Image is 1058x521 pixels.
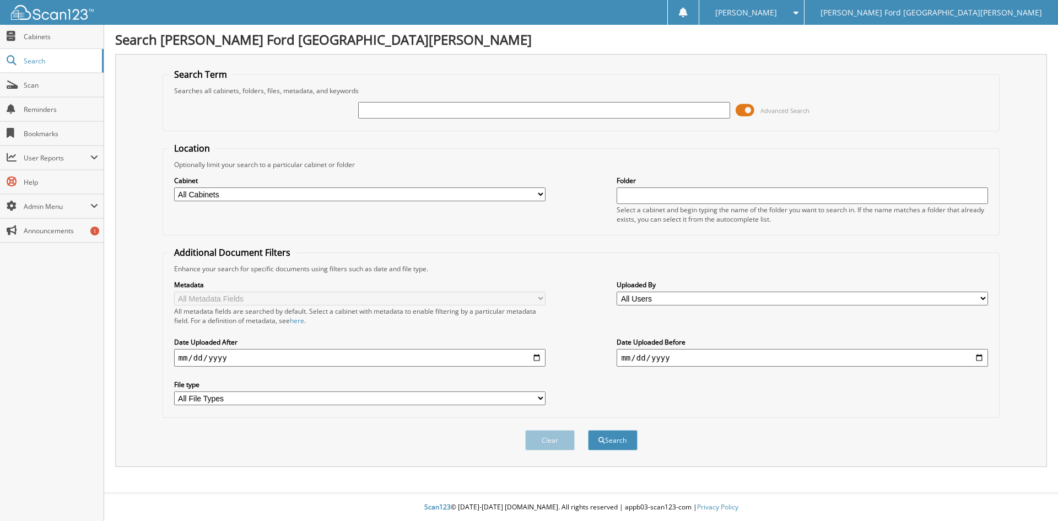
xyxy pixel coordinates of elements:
a: Privacy Policy [697,502,738,512]
span: Help [24,178,98,187]
button: Clear [525,430,575,450]
span: Scan [24,80,98,90]
span: [PERSON_NAME] [715,9,777,16]
span: Cabinets [24,32,98,41]
span: User Reports [24,153,90,163]
input: start [174,349,546,367]
label: File type [174,380,546,389]
button: Search [588,430,638,450]
span: Scan123 [424,502,451,512]
legend: Location [169,142,215,154]
label: Date Uploaded Before [617,337,988,347]
span: Reminders [24,105,98,114]
span: [PERSON_NAME] Ford [GEOGRAPHIC_DATA][PERSON_NAME] [821,9,1042,16]
div: Optionally limit your search to a particular cabinet or folder [169,160,994,169]
h1: Search [PERSON_NAME] Ford [GEOGRAPHIC_DATA][PERSON_NAME] [115,30,1047,49]
legend: Additional Document Filters [169,246,296,259]
div: All metadata fields are searched by default. Select a cabinet with metadata to enable filtering b... [174,307,546,325]
div: 1 [90,227,99,235]
a: here [290,316,304,325]
img: scan123-logo-white.svg [11,5,94,20]
div: Searches all cabinets, folders, files, metadata, and keywords [169,86,994,95]
span: Search [24,56,96,66]
label: Cabinet [174,176,546,185]
span: Admin Menu [24,202,90,211]
div: © [DATE]-[DATE] [DOMAIN_NAME]. All rights reserved | appb03-scan123-com | [104,494,1058,521]
label: Folder [617,176,988,185]
span: Announcements [24,226,98,235]
input: end [617,349,988,367]
legend: Search Term [169,68,233,80]
div: Select a cabinet and begin typing the name of the folder you want to search in. If the name match... [617,205,988,224]
label: Uploaded By [617,280,988,289]
div: Enhance your search for specific documents using filters such as date and file type. [169,264,994,273]
label: Date Uploaded After [174,337,546,347]
label: Metadata [174,280,546,289]
span: Advanced Search [760,106,809,115]
span: Bookmarks [24,129,98,138]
